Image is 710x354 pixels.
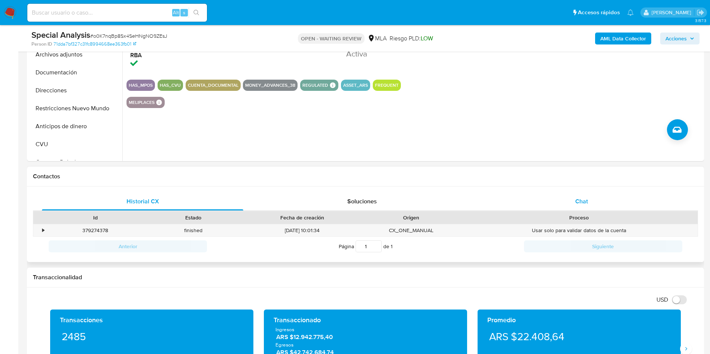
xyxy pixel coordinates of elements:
[27,8,207,18] input: Buscar usuario o caso...
[466,214,692,221] div: Proceso
[29,64,122,81] button: Documentación
[46,224,144,237] div: 379274378
[575,197,588,206] span: Chat
[173,9,179,16] span: Alt
[49,240,207,252] button: Anterior
[391,243,393,250] span: 1
[29,81,122,99] button: Direcciones
[127,197,159,206] span: Historial CX
[29,135,122,153] button: CVU
[346,49,483,59] dd: Activa
[54,41,136,47] a: 71dda7bf327c31fc8994668ee363fb01
[29,153,122,171] button: Cruces y Relaciones
[368,34,387,43] div: MLA
[29,117,122,135] button: Anticipos de dinero
[150,214,237,221] div: Estado
[129,101,155,104] button: meliplaces
[29,99,122,117] button: Restricciones Nuevo Mundo
[421,34,433,43] span: LOW
[627,9,634,16] a: Notificaciones
[390,34,433,43] span: Riesgo PLD:
[144,224,243,237] div: finished
[29,46,122,64] button: Archivos adjuntos
[347,197,377,206] span: Soluciones
[31,29,90,41] b: Special Analysis
[595,33,651,44] button: AML Data Collector
[298,33,365,44] p: OPEN - WAITING REVIEW
[368,214,455,221] div: Origen
[665,33,687,44] span: Acciones
[33,274,698,281] h1: Transaccionalidad
[578,9,620,16] span: Accesos rápidos
[339,240,393,252] span: Página de
[695,18,706,24] span: 3.157.3
[90,32,167,40] span: # o0K7nqBp8Sx4SeHNgNO9ZEsJ
[652,9,694,16] p: rocio.garcia@mercadolibre.com
[31,41,52,47] b: Person ID
[697,9,704,16] a: Salir
[660,33,700,44] button: Acciones
[130,51,267,59] dt: RBA
[52,214,139,221] div: Id
[248,214,357,221] div: Fecha de creación
[33,173,698,180] h1: Contactos
[42,227,44,234] div: •
[460,224,698,237] div: Usar solo para validar datos de la cuenta
[362,224,460,237] div: CX_ONE_MANUAL
[243,224,362,237] div: [DATE] 10:01:34
[600,33,646,44] b: AML Data Collector
[189,7,204,18] button: search-icon
[183,9,185,16] span: s
[524,240,682,252] button: Siguiente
